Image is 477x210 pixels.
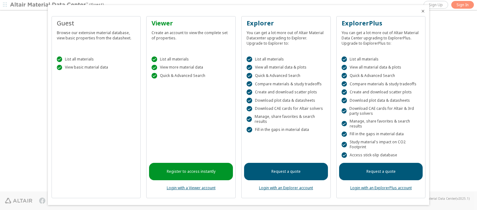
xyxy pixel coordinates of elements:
[247,98,252,103] div: 
[342,56,420,62] div: List all materials
[152,28,230,41] div: Create an account to view the complete set of properties.
[342,81,347,87] div: 
[342,98,420,103] div: Download plot data & datasheets
[57,65,62,70] div: 
[342,140,420,150] div: Study material's impact on CO2 Footprint
[247,116,252,122] div: 
[342,132,420,137] div: Fill in the gaps in material data
[247,106,252,112] div: 
[247,56,252,62] div: 
[57,28,136,41] div: Browse our extensive material database, view basic properties from the datasheet.
[342,65,347,70] div: 
[152,56,157,62] div: 
[342,152,420,158] div: Access stick-slip database
[342,152,347,158] div: 
[152,73,157,78] div: 
[57,65,136,70] div: View basic material data
[57,19,136,28] div: Guest
[247,127,252,132] div: 
[342,28,420,46] div: You can get a lot more out of Altair Material Data Center upgrading to ExplorerPlus. Upgrade to E...
[342,132,347,137] div: 
[342,89,420,95] div: Create and download scatter plots
[167,185,216,190] a: Login with a Viewer account
[342,19,420,28] div: ExplorerPlus
[342,108,347,114] div: 
[152,19,230,28] div: Viewer
[342,73,420,78] div: Quick & Advanced Search
[342,81,420,87] div: Compare materials & study tradeoffs
[350,185,412,190] a: Login with an ExplorerPlus account
[342,106,420,116] div: Download CAE cards for Altair & 3rd party solvers
[247,98,325,103] div: Download plot data & datasheets
[420,9,425,14] button: Close
[57,56,62,62] div: 
[244,163,328,180] a: Request a quote
[342,142,347,147] div: 
[247,127,325,132] div: Fill in the gaps in material data
[247,65,325,70] div: View all material data & plots
[247,65,252,70] div: 
[342,119,420,129] div: Manage, share favorites & search results
[247,81,252,87] div: 
[342,73,347,78] div: 
[247,56,325,62] div: List all materials
[57,56,136,62] div: List all materials
[259,185,313,190] a: Login with an Explorer account
[247,114,325,124] div: Manage, share favorites & search results
[339,163,423,180] a: Request a quote
[247,19,325,28] div: Explorer
[152,65,230,70] div: View more material data
[247,89,252,95] div: 
[247,81,325,87] div: Compare materials & study tradeoffs
[247,28,325,46] div: You can get a lot more out of Altair Material Datacenter upgrading to Explorer. Upgrade to Explor...
[342,89,347,95] div: 
[149,163,233,180] a: Register to access instantly
[342,121,347,127] div: 
[247,89,325,95] div: Create and download scatter plots
[247,106,325,112] div: Download CAE cards for Altair solvers
[152,73,230,78] div: Quick & Advanced Search
[342,56,347,62] div: 
[152,56,230,62] div: List all materials
[342,65,420,70] div: View all material data & plots
[247,73,325,78] div: Quick & Advanced Search
[247,73,252,78] div: 
[342,98,347,103] div: 
[152,65,157,70] div: 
